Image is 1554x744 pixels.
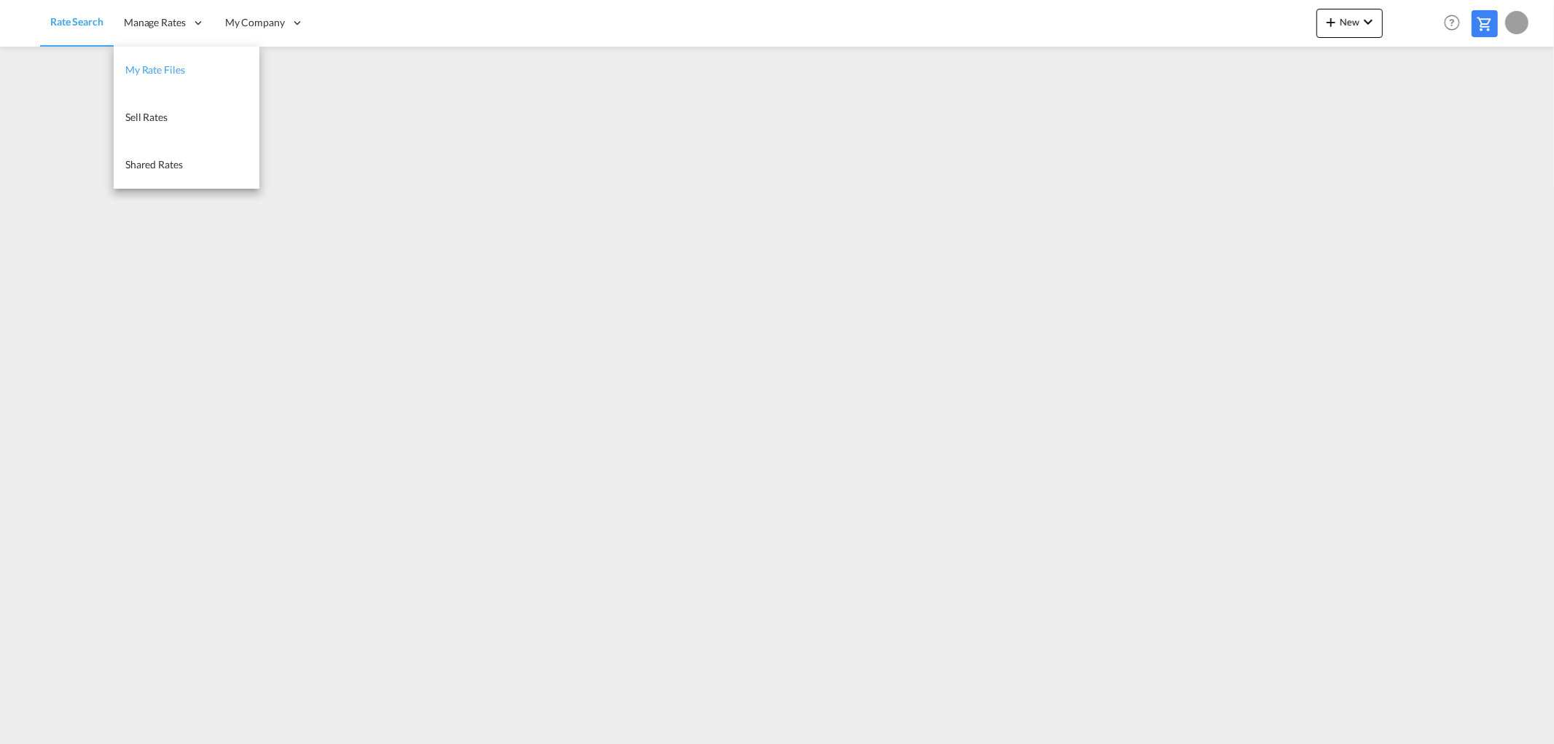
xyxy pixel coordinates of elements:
md-icon: icon-chevron-down [1359,13,1377,31]
span: Shared Rates [125,158,183,171]
span: Manage Rates [124,15,186,30]
a: My Rate Files [114,47,259,94]
span: My Rate Files [125,63,185,76]
span: My Company [225,15,285,30]
a: Sell Rates [114,94,259,141]
md-icon: icon-plus 400-fg [1322,13,1340,31]
span: Sell Rates [125,111,168,123]
span: New [1322,16,1377,28]
div: Help [1440,10,1472,36]
a: Shared Rates [114,141,259,189]
span: Help [1440,10,1464,35]
span: Rate Search [50,15,103,28]
button: icon-plus 400-fgNewicon-chevron-down [1316,9,1383,38]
